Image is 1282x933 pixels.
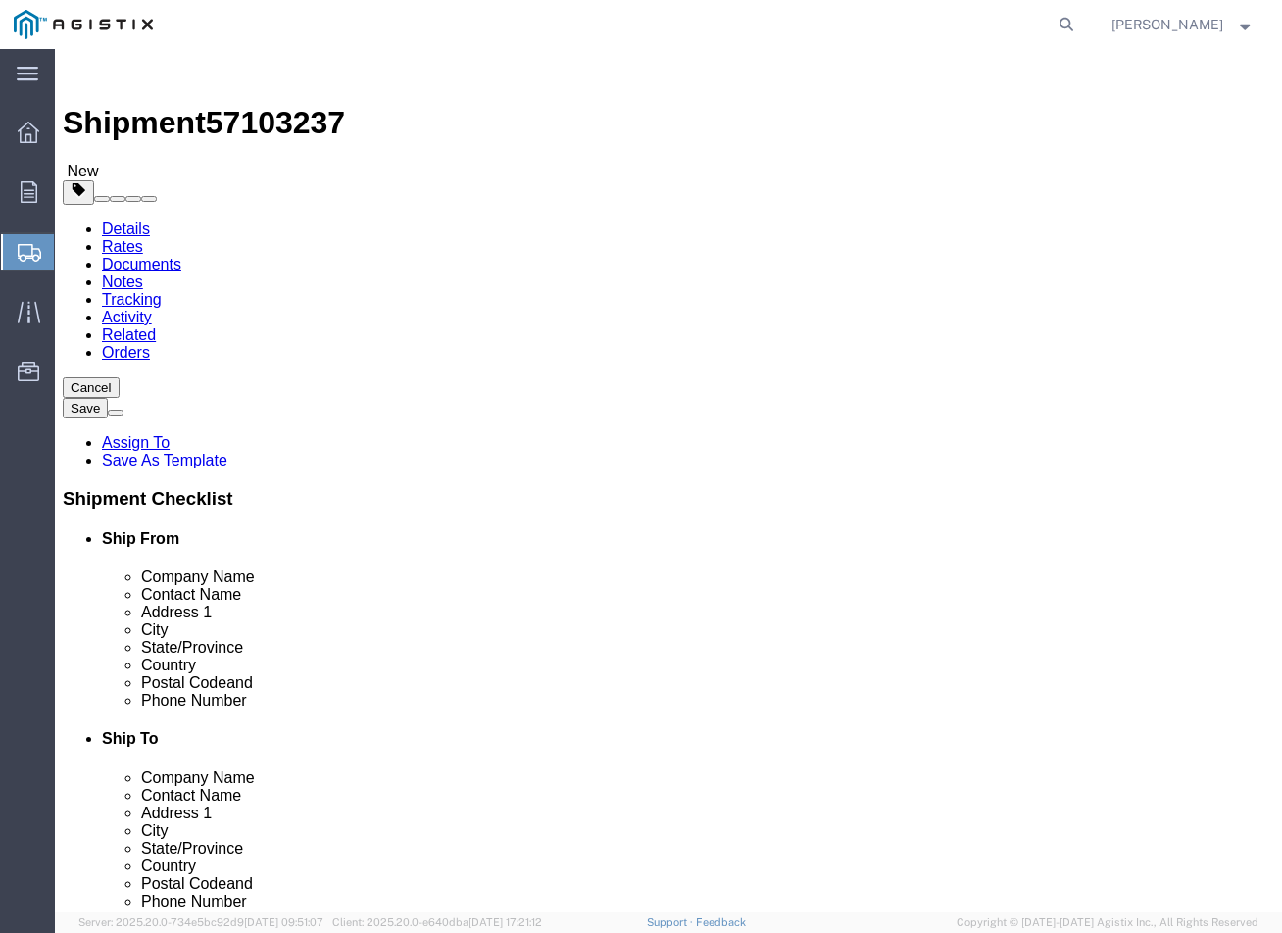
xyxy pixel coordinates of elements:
[1110,13,1256,36] button: [PERSON_NAME]
[244,916,323,928] span: [DATE] 09:51:07
[647,916,696,928] a: Support
[332,916,542,928] span: Client: 2025.20.0-e640dba
[1111,14,1223,35] span: Charlotte Mitchell
[957,914,1258,931] span: Copyright © [DATE]-[DATE] Agistix Inc., All Rights Reserved
[55,49,1282,912] iframe: FS Legacy Container
[696,916,746,928] a: Feedback
[468,916,542,928] span: [DATE] 17:21:12
[14,10,153,39] img: logo
[78,916,323,928] span: Server: 2025.20.0-734e5bc92d9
